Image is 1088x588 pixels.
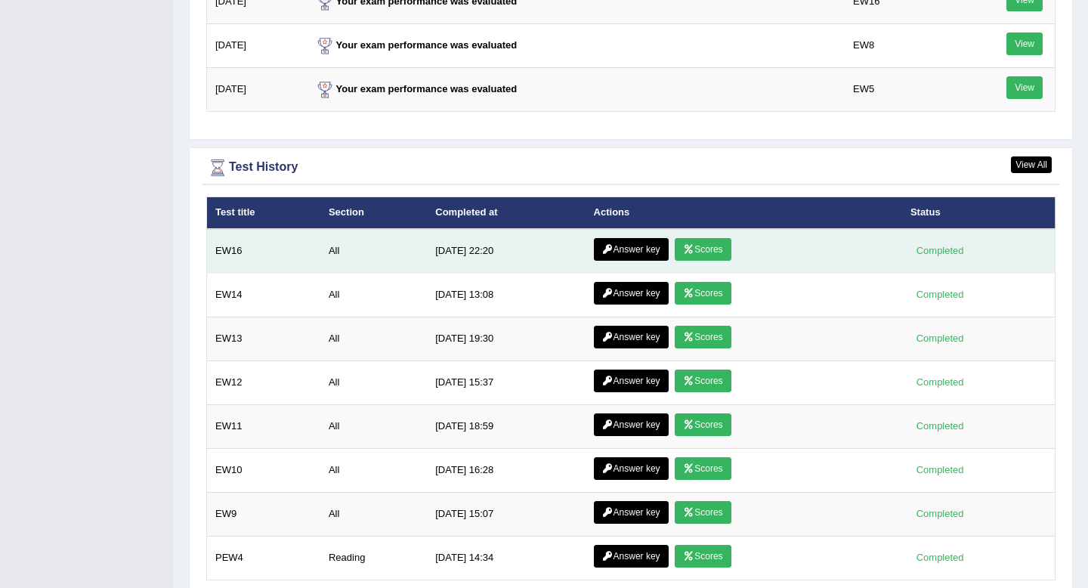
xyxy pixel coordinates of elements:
[1011,156,1052,173] a: View All
[675,282,731,305] a: Scores
[320,273,427,317] td: All
[910,418,969,434] div: Completed
[675,238,731,261] a: Scores
[314,83,518,94] strong: Your exam performance was evaluated
[320,317,427,361] td: All
[427,273,585,317] td: [DATE] 13:08
[910,462,969,478] div: Completed
[427,492,585,536] td: [DATE] 15:07
[427,229,585,274] td: [DATE] 22:20
[427,361,585,404] td: [DATE] 15:37
[427,448,585,492] td: [DATE] 16:28
[594,413,669,436] a: Answer key
[207,68,305,112] td: [DATE]
[675,457,731,480] a: Scores
[845,24,964,68] td: EW8
[427,404,585,448] td: [DATE] 18:59
[320,492,427,536] td: All
[320,229,427,274] td: All
[207,197,320,229] th: Test title
[320,404,427,448] td: All
[910,506,969,521] div: Completed
[207,361,320,404] td: EW12
[594,370,669,392] a: Answer key
[314,39,518,51] strong: Your exam performance was evaluated
[207,404,320,448] td: EW11
[845,68,964,112] td: EW5
[675,545,731,568] a: Scores
[320,197,427,229] th: Section
[320,361,427,404] td: All
[207,24,305,68] td: [DATE]
[594,238,669,261] a: Answer key
[586,197,902,229] th: Actions
[207,448,320,492] td: EW10
[594,545,669,568] a: Answer key
[427,317,585,361] td: [DATE] 19:30
[675,370,731,392] a: Scores
[902,197,1056,229] th: Status
[594,501,669,524] a: Answer key
[207,536,320,580] td: PEW4
[910,286,969,302] div: Completed
[427,197,585,229] th: Completed at
[320,536,427,580] td: Reading
[910,243,969,258] div: Completed
[910,330,969,346] div: Completed
[675,501,731,524] a: Scores
[675,326,731,348] a: Scores
[594,457,669,480] a: Answer key
[1006,32,1043,55] a: View
[675,413,731,436] a: Scores
[594,282,669,305] a: Answer key
[427,536,585,580] td: [DATE] 14:34
[207,492,320,536] td: EW9
[1006,76,1043,99] a: View
[910,549,969,565] div: Completed
[594,326,669,348] a: Answer key
[207,273,320,317] td: EW14
[207,317,320,361] td: EW13
[910,374,969,390] div: Completed
[207,229,320,274] td: EW16
[206,156,1056,179] div: Test History
[320,448,427,492] td: All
